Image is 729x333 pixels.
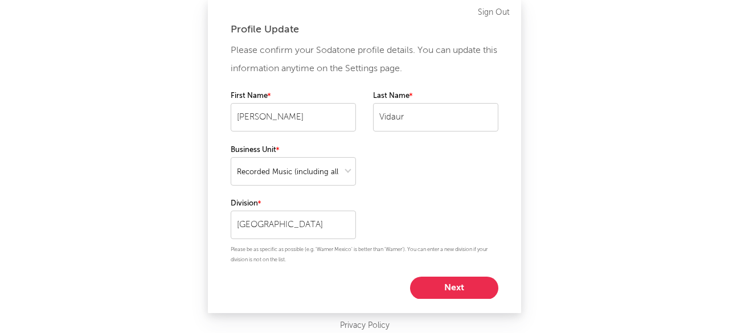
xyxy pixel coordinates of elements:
label: Business Unit [231,143,356,157]
button: Next [410,277,498,299]
label: Last Name [373,89,498,103]
p: Please confirm your Sodatone profile details. You can update this information anytime on the Sett... [231,42,498,78]
label: First Name [231,89,356,103]
input: Your last name [373,103,498,131]
p: Please be as specific as possible (e.g. 'Warner Mexico' is better than 'Warner'). You can enter a... [231,245,498,265]
label: Division [231,197,356,211]
input: Your division [231,211,356,239]
input: Your first name [231,103,356,131]
a: Sign Out [478,6,510,19]
div: Profile Update [231,23,498,36]
a: Privacy Policy [340,319,390,333]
